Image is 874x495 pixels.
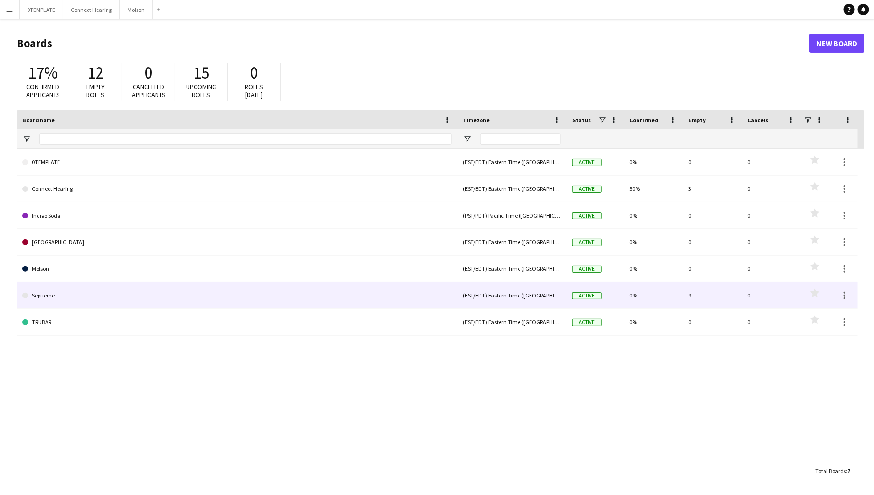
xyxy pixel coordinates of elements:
span: Active [572,292,602,299]
div: 0% [624,282,683,308]
a: Connect Hearing [22,176,452,202]
button: Connect Hearing [63,0,120,19]
div: (PST/PDT) Pacific Time ([GEOGRAPHIC_DATA] & [GEOGRAPHIC_DATA]) [457,202,567,228]
div: 0 [683,256,742,282]
span: Active [572,159,602,166]
div: 0 [742,282,801,308]
div: 0 [742,309,801,335]
div: (EST/EDT) Eastern Time ([GEOGRAPHIC_DATA] & [GEOGRAPHIC_DATA]) [457,256,567,282]
span: Cancels [747,117,768,124]
span: Active [572,186,602,193]
span: 17% [28,62,58,83]
a: Molson [22,256,452,282]
div: 3 [683,176,742,202]
button: Open Filter Menu [22,135,31,143]
span: 12 [88,62,104,83]
div: 0 [683,309,742,335]
span: Active [572,266,602,273]
span: 0 [250,62,258,83]
div: 0 [742,256,801,282]
div: : [815,462,850,480]
span: Empty [688,117,706,124]
span: 15 [193,62,209,83]
span: Active [572,212,602,219]
span: Active [572,239,602,246]
a: Septieme [22,282,452,309]
span: Confirmed [629,117,658,124]
div: 0% [624,202,683,228]
div: (EST/EDT) Eastern Time ([GEOGRAPHIC_DATA] & [GEOGRAPHIC_DATA]) [457,282,567,308]
span: Upcoming roles [186,82,216,99]
span: Total Boards [815,467,846,475]
div: 0 [742,149,801,175]
h1: Boards [17,36,809,50]
a: 0TEMPLATE [22,149,452,176]
div: 0 [742,202,801,228]
div: (EST/EDT) Eastern Time ([GEOGRAPHIC_DATA] & [GEOGRAPHIC_DATA]) [457,176,567,202]
button: Open Filter Menu [463,135,471,143]
div: 0% [624,309,683,335]
button: Molson [120,0,153,19]
button: 0TEMPLATE [20,0,63,19]
div: 0 [683,202,742,228]
div: 50% [624,176,683,202]
span: 0 [145,62,153,83]
a: TRUBAR [22,309,452,336]
div: 0% [624,229,683,255]
div: (EST/EDT) Eastern Time ([GEOGRAPHIC_DATA] & [GEOGRAPHIC_DATA]) [457,229,567,255]
div: 9 [683,282,742,308]
span: Empty roles [87,82,105,99]
a: New Board [809,34,864,53]
span: 7 [847,467,850,475]
div: 0 [683,229,742,255]
div: (EST/EDT) Eastern Time ([GEOGRAPHIC_DATA] & [GEOGRAPHIC_DATA]) [457,309,567,335]
span: Cancelled applicants [132,82,166,99]
a: Indigo Soda [22,202,452,229]
input: Board name Filter Input [39,133,452,145]
div: 0 [683,149,742,175]
input: Timezone Filter Input [480,133,561,145]
span: Confirmed applicants [26,82,60,99]
a: [GEOGRAPHIC_DATA] [22,229,452,256]
span: Status [572,117,591,124]
span: Active [572,319,602,326]
div: 0% [624,149,683,175]
span: Roles [DATE] [245,82,264,99]
span: Timezone [463,117,490,124]
div: (EST/EDT) Eastern Time ([GEOGRAPHIC_DATA] & [GEOGRAPHIC_DATA]) [457,149,567,175]
div: 0 [742,229,801,255]
div: 0% [624,256,683,282]
div: 0 [742,176,801,202]
span: Board name [22,117,55,124]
